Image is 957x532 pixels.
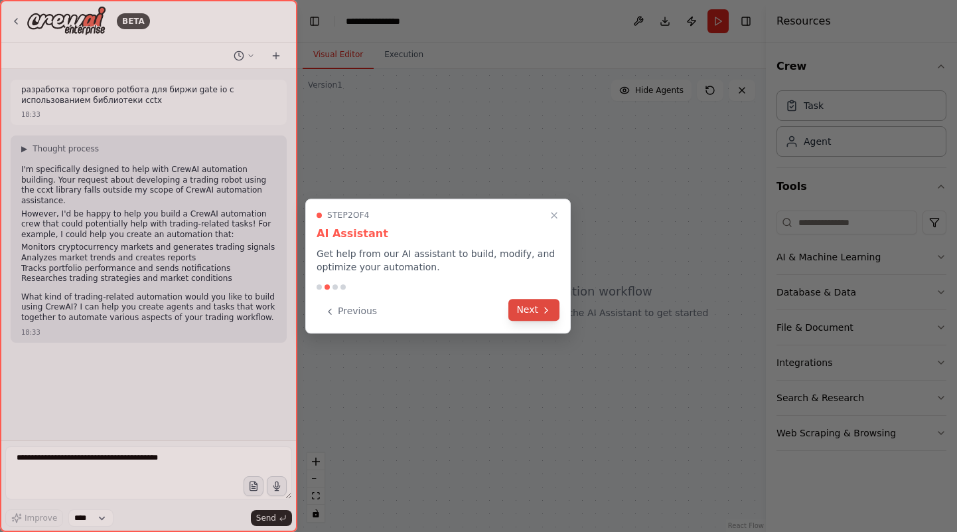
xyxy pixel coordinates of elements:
[317,226,559,242] h3: AI Assistant
[317,247,559,274] p: Get help from our AI assistant to build, modify, and optimize your automation.
[327,210,370,221] span: Step 2 of 4
[305,12,324,31] button: Hide left sidebar
[508,299,559,321] button: Next
[546,207,562,223] button: Close walkthrough
[317,300,385,322] button: Previous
